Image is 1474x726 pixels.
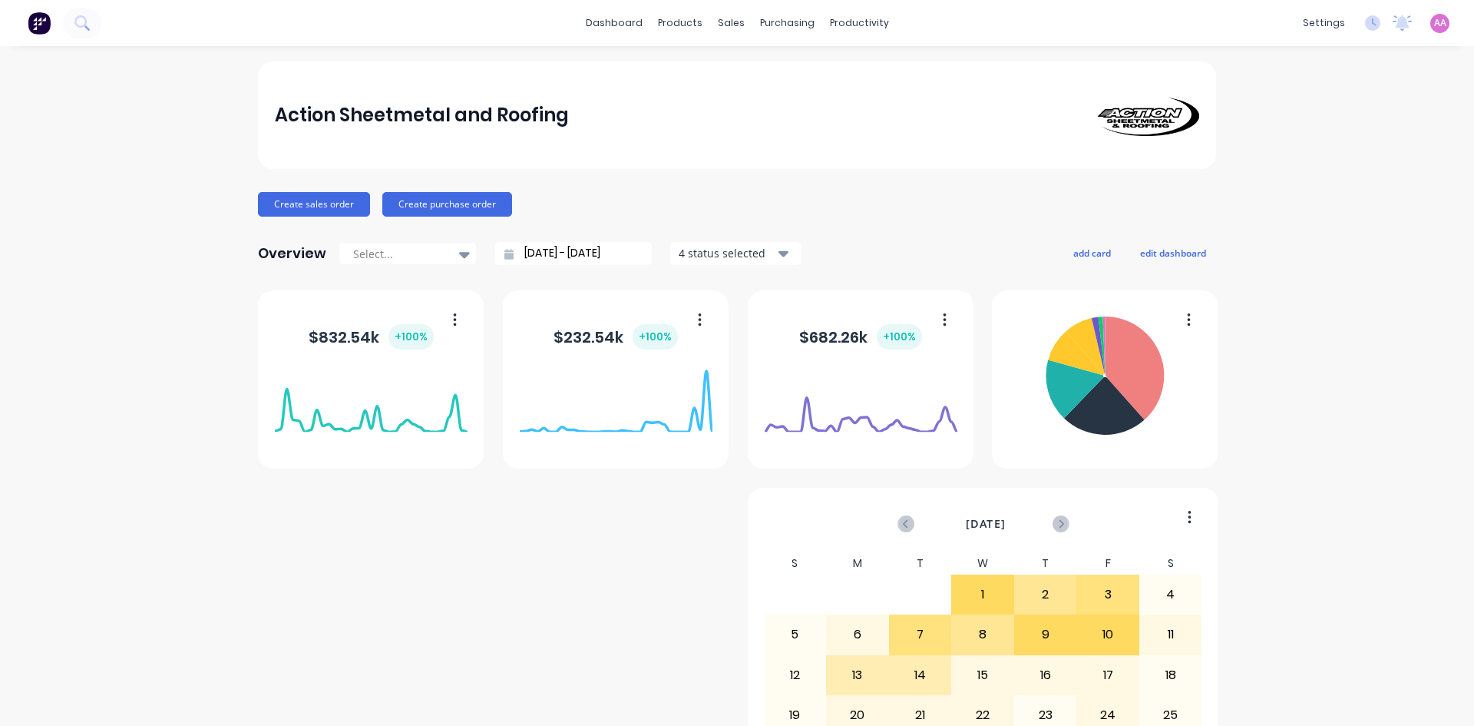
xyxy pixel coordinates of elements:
span: [DATE] [966,515,1006,532]
div: 18 [1140,656,1201,695]
div: Overview [258,238,326,269]
div: productivity [822,12,897,35]
div: T [1014,552,1077,575]
div: W [951,552,1014,575]
div: Action Sheetmetal and Roofing [275,100,569,131]
img: Factory [28,12,51,35]
div: 2 [1015,575,1076,614]
div: 15 [952,656,1013,695]
img: Action Sheetmetal and Roofing [1092,94,1199,136]
div: 17 [1077,656,1139,695]
div: 3 [1077,575,1139,614]
div: M [826,552,889,575]
div: + 100 % [633,324,678,350]
div: $ 682.26k [799,324,922,350]
div: 9 [1015,615,1076,654]
div: 16 [1015,656,1076,695]
a: dashboard [578,12,650,35]
div: 8 [952,615,1013,654]
div: + 100 % [388,324,434,350]
button: 4 status selected [670,242,801,265]
div: 14 [890,656,951,695]
div: sales [710,12,752,35]
div: 10 [1077,615,1139,654]
div: 1 [952,575,1013,614]
div: 7 [890,615,951,654]
div: $ 232.54k [554,324,678,350]
div: products [650,12,710,35]
div: 5 [765,615,826,654]
span: AA [1434,16,1446,30]
div: 4 status selected [679,245,775,261]
div: S [1139,552,1202,575]
button: Create purchase order [382,192,512,217]
div: + 100 % [877,324,922,350]
button: edit dashboard [1130,243,1216,263]
div: 13 [827,656,888,695]
div: 4 [1140,575,1201,614]
div: 12 [765,656,826,695]
div: 11 [1140,615,1201,654]
button: Create sales order [258,192,370,217]
div: S [764,552,827,575]
div: F [1076,552,1139,575]
div: $ 832.54k [309,324,434,350]
div: settings [1295,12,1353,35]
div: 6 [827,615,888,654]
div: purchasing [752,12,822,35]
button: add card [1063,243,1121,263]
div: T [889,552,952,575]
